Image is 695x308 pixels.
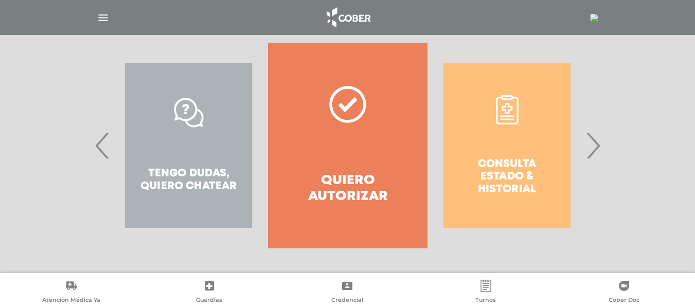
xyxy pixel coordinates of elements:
[609,296,639,305] span: Cober Doc
[97,11,110,24] img: Cober_menu-lines-white.svg
[268,43,427,248] a: Quiero autorizar
[583,118,603,173] span: Next
[321,5,375,30] img: logo_cober_home-white.png
[417,280,555,306] a: Turnos
[590,14,598,22] img: 4248
[555,280,693,306] a: Cober Doc
[2,280,140,306] a: Atención Médica Ya
[42,296,100,305] span: Atención Médica Ya
[287,173,408,205] h4: Quiero autorizar
[331,296,363,305] span: Credencial
[93,118,113,173] span: Previous
[475,296,496,305] span: Turnos
[140,280,279,306] a: Guardias
[196,296,222,305] span: Guardias
[278,280,417,306] a: Credencial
